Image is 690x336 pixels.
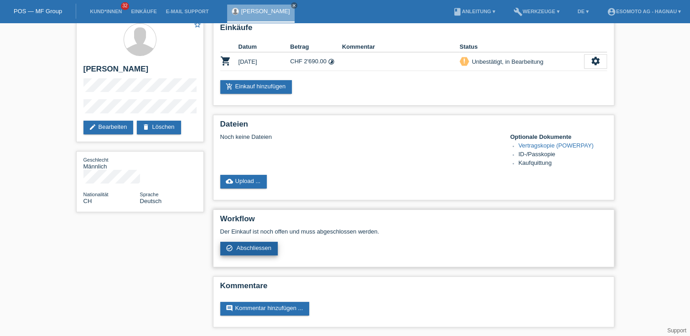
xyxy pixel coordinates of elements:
i: priority_high [461,58,467,64]
i: POSP00026842 [220,56,231,66]
a: buildWerkzeuge ▾ [509,9,564,14]
span: Geschlecht [83,157,109,163]
a: Einkäufe [126,9,161,14]
th: Kommentar [342,41,460,52]
li: ID-/Passkopie [519,151,607,159]
h2: Einkäufe [220,23,607,37]
a: Kund*innen [85,9,126,14]
h2: Workflow [220,214,607,228]
i: book [453,7,462,16]
a: check_circle_outline Abschliessen [220,242,278,255]
i: add_shopping_cart [226,83,233,90]
i: settings [591,56,601,66]
th: Status [460,41,584,52]
a: commentKommentar hinzufügen ... [220,302,310,316]
a: [PERSON_NAME] [241,8,290,15]
a: star_border [193,20,202,30]
a: close [291,2,297,9]
p: Der Einkauf ist noch offen und muss abgeschlossen werden. [220,228,607,235]
th: Datum [239,41,291,52]
div: Männlich [83,156,140,170]
i: edit [89,123,96,131]
h2: Kommentare [220,281,607,295]
i: delete [142,123,150,131]
i: comment [226,305,233,312]
a: editBearbeiten [83,121,134,134]
span: Sprache [140,192,159,197]
a: POS — MF Group [14,8,62,15]
a: add_shopping_cartEinkauf hinzufügen [220,80,292,94]
a: deleteLöschen [137,121,181,134]
span: Deutsch [140,198,162,204]
i: Fixe Raten (24 Raten) [328,58,335,65]
a: account_circleEsomoto AG - Hagnau ▾ [602,9,685,14]
h2: [PERSON_NAME] [83,65,197,78]
i: star_border [193,20,202,29]
a: Vertragskopie (POWERPAY) [519,142,594,149]
h2: Dateien [220,120,607,133]
i: close [292,3,296,8]
th: Betrag [290,41,342,52]
a: Support [667,327,686,334]
div: Unbestätigt, in Bearbeitung [469,57,544,66]
span: Abschliessen [236,244,271,251]
div: Noch keine Dateien [220,133,499,140]
i: cloud_upload [226,178,233,185]
h4: Optionale Dokumente [510,133,607,140]
td: [DATE] [239,52,291,71]
span: Nationalität [83,192,109,197]
li: Kaufquittung [519,159,607,168]
i: account_circle [607,7,616,16]
td: CHF 2'690.00 [290,52,342,71]
span: 32 [121,2,129,10]
i: check_circle_outline [226,244,233,252]
a: cloud_uploadUpload ... [220,175,267,188]
a: DE ▾ [573,9,593,14]
i: build [514,7,523,16]
a: E-Mail Support [161,9,213,14]
span: Schweiz [83,198,92,204]
a: bookAnleitung ▾ [448,9,500,14]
